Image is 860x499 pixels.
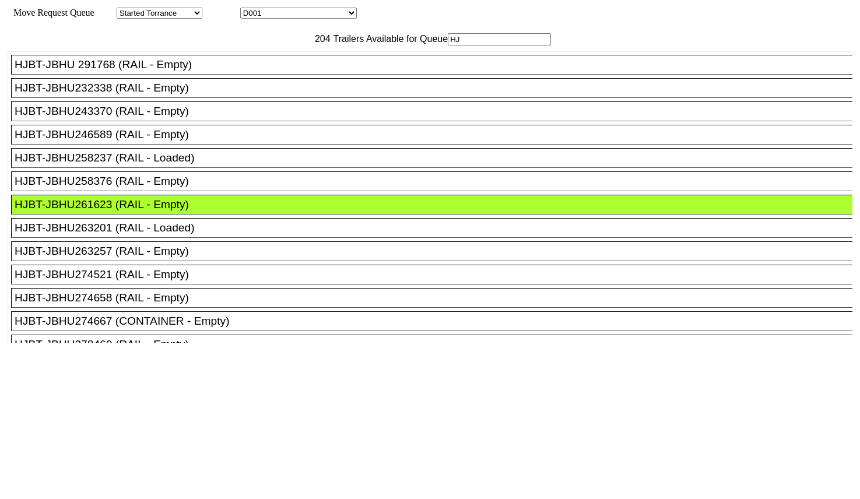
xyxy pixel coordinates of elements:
[448,33,551,45] input: Filter Available Trailers
[309,34,331,44] span: 204
[15,152,859,164] div: HJBT-JBHU258237 (RAIL - Loaded)
[15,105,859,118] div: HJBT-JBHU243370 (RAIL - Empty)
[15,58,859,71] div: HJBT-JBHU 291768 (RAIL - Empty)
[15,315,859,328] div: HJBT-JBHU274667 (CONTAINER - Empty)
[15,338,859,351] div: HJBT-JBHU278460 (RAIL - Empty)
[15,198,859,211] div: HJBT-JBHU261623 (RAIL - Empty)
[15,82,859,94] div: HJBT-JBHU232338 (RAIL - Empty)
[15,222,859,234] div: HJBT-JBHU263201 (RAIL - Loaded)
[15,245,859,258] div: HJBT-JBHU263257 (RAIL - Empty)
[205,8,238,17] span: Location
[15,175,859,188] div: HJBT-JBHU258376 (RAIL - Empty)
[331,34,448,44] span: Trailers Available for Queue
[8,8,94,17] span: Move Request Queue
[96,8,114,17] span: Area
[15,291,859,304] div: HJBT-JBHU274658 (RAIL - Empty)
[15,268,859,281] div: HJBT-JBHU274521 (RAIL - Empty)
[15,128,859,141] div: HJBT-JBHU246589 (RAIL - Empty)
